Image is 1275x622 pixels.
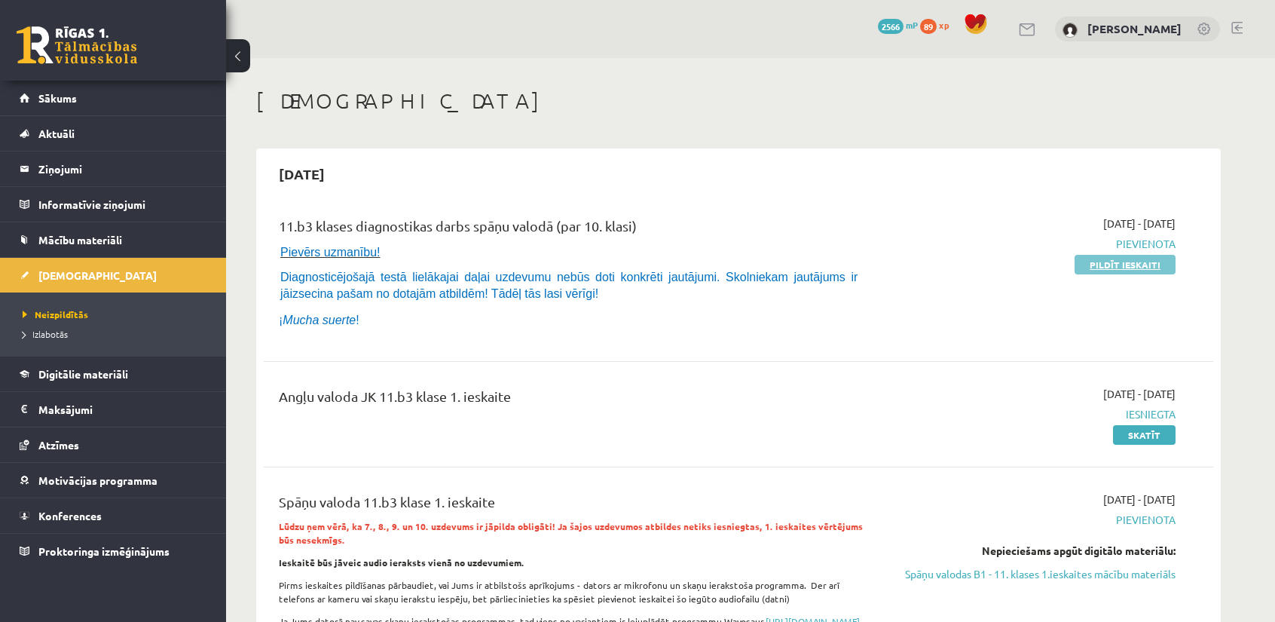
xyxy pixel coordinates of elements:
[939,19,949,31] span: xp
[920,19,937,34] span: 89
[38,268,157,282] span: [DEMOGRAPHIC_DATA]
[20,258,207,293] a: [DEMOGRAPHIC_DATA]
[23,308,88,320] span: Neizpildītās
[38,392,207,427] legend: Maksājumi
[906,19,918,31] span: mP
[891,566,1176,582] a: Spāņu valodas B1 - 11. klases 1.ieskaites mācību materiāls
[38,438,79,452] span: Atzīmes
[283,314,356,326] i: Mucha suerte
[1103,492,1176,507] span: [DATE] - [DATE]
[1075,255,1176,274] a: Pildīt ieskaiti
[20,498,207,533] a: Konferences
[20,357,207,391] a: Digitālie materiāli
[23,308,211,321] a: Neizpildītās
[20,427,207,462] a: Atzīmes
[891,543,1176,559] div: Nepieciešams apgūt digitālo materiālu:
[1103,386,1176,402] span: [DATE] - [DATE]
[38,473,157,487] span: Motivācijas programma
[38,367,128,381] span: Digitālie materiāli
[279,578,869,605] p: Pirms ieskaites pildīšanas pārbaudiet, vai Jums ir atbilstošs aprīkojums - dators ar mikrofonu un...
[264,156,340,192] h2: [DATE]
[1113,425,1176,445] a: Skatīt
[38,509,102,522] span: Konferences
[280,246,381,259] span: Pievērs uzmanību!
[20,116,207,151] a: Aktuāli
[23,327,211,341] a: Izlabotās
[280,271,858,300] span: Diagnosticējošajā testā lielākajai daļai uzdevumu nebūs doti konkrēti jautājumi. Skolniekam jautā...
[20,152,207,186] a: Ziņojumi
[279,492,869,519] div: Spāņu valoda 11.b3 klase 1. ieskaite
[279,520,863,546] strong: Lūdzu ņem vērā, ka 7., 8., 9. un 10. uzdevums ir jāpilda obligāti! Ja šajos uzdevumos atbildes ne...
[20,463,207,498] a: Motivācijas programma
[38,127,75,140] span: Aktuāli
[38,91,77,105] span: Sākums
[279,314,359,326] span: ¡ !
[38,233,122,247] span: Mācību materiāli
[878,19,918,31] a: 2566 mP
[20,222,207,257] a: Mācību materiāli
[891,236,1176,252] span: Pievienota
[878,19,904,34] span: 2566
[256,88,1221,114] h1: [DEMOGRAPHIC_DATA]
[38,187,207,222] legend: Informatīvie ziņojumi
[23,328,68,340] span: Izlabotās
[1087,21,1182,36] a: [PERSON_NAME]
[20,392,207,427] a: Maksājumi
[20,534,207,568] a: Proktoringa izmēģinājums
[891,512,1176,528] span: Pievienota
[1062,23,1078,38] img: Nauris Vakermanis
[279,556,524,568] strong: Ieskaitē būs jāveic audio ieraksts vienā no uzdevumiem.
[279,216,869,244] div: 11.b3 klases diagnostikas darbs spāņu valodā (par 10. klasi)
[38,544,170,558] span: Proktoringa izmēģinājums
[1103,216,1176,231] span: [DATE] - [DATE]
[20,187,207,222] a: Informatīvie ziņojumi
[20,81,207,115] a: Sākums
[920,19,956,31] a: 89 xp
[38,152,207,186] legend: Ziņojumi
[279,386,869,414] div: Angļu valoda JK 11.b3 klase 1. ieskaite
[17,26,137,64] a: Rīgas 1. Tālmācības vidusskola
[891,406,1176,422] span: Iesniegta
